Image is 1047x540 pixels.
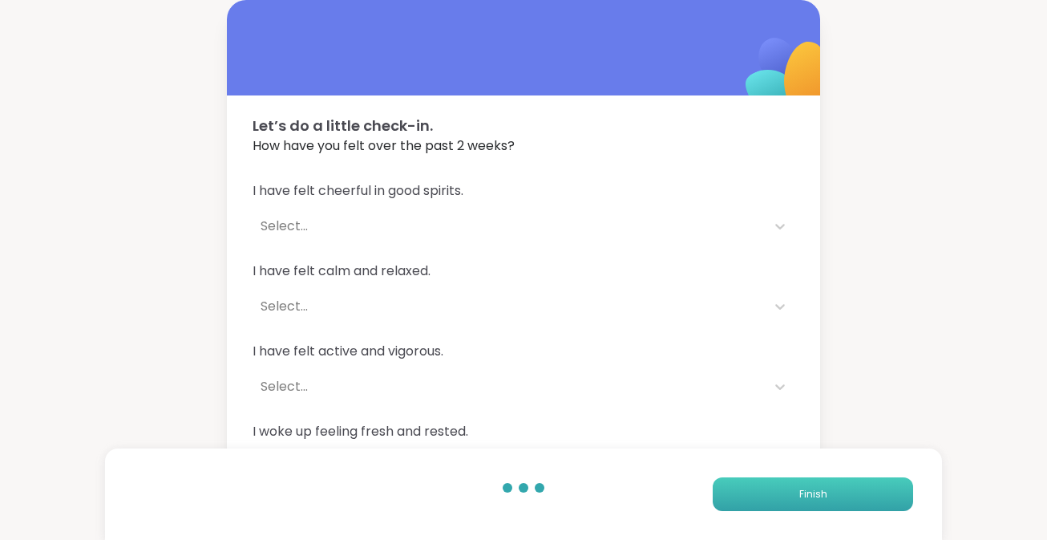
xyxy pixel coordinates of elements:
button: Finish [713,477,913,511]
span: I woke up feeling fresh and rested. [253,422,794,441]
span: I have felt active and vigorous. [253,342,794,361]
span: I have felt calm and relaxed. [253,262,794,281]
div: Select... [261,377,758,396]
span: Finish [799,487,827,501]
span: Let’s do a little check-in. [253,115,794,136]
div: Select... [261,297,758,316]
span: I have felt cheerful in good spirits. [253,181,794,201]
span: How have you felt over the past 2 weeks? [253,136,794,156]
div: Select... [261,217,758,236]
